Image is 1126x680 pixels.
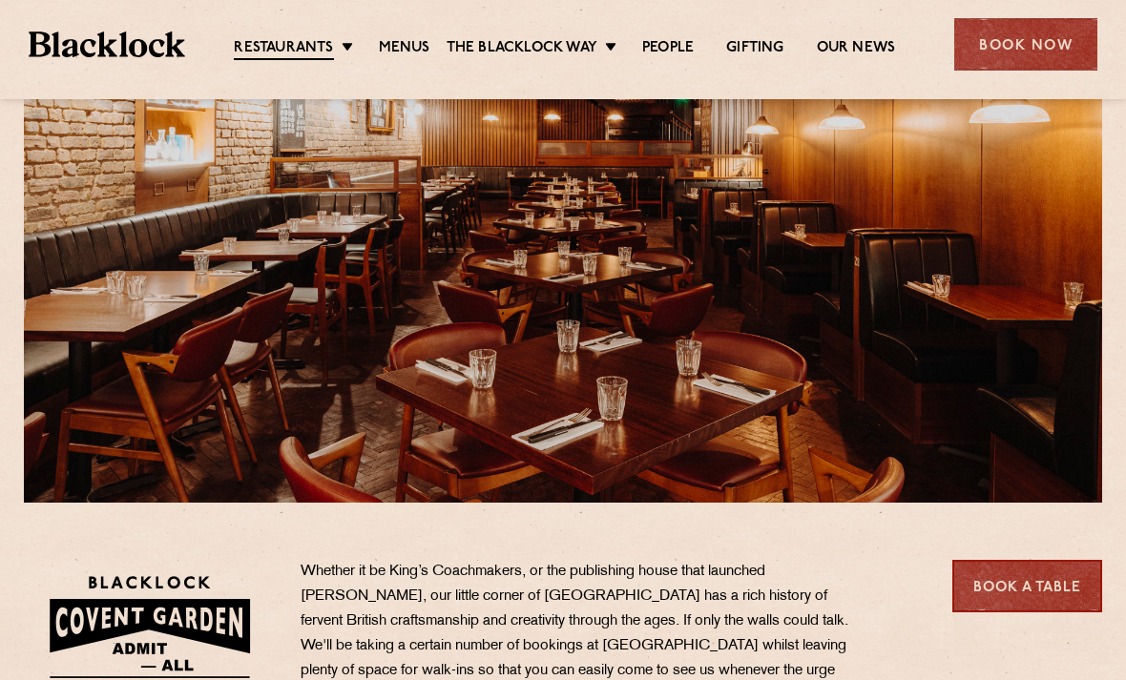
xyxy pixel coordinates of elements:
[234,39,333,60] a: Restaurants
[817,39,896,58] a: Our News
[954,18,1097,71] div: Book Now
[447,39,597,58] a: The Blacklock Way
[379,39,430,58] a: Menus
[642,39,694,58] a: People
[952,560,1102,612] a: Book a Table
[726,39,783,58] a: Gifting
[29,31,185,58] img: BL_Textured_Logo-footer-cropped.svg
